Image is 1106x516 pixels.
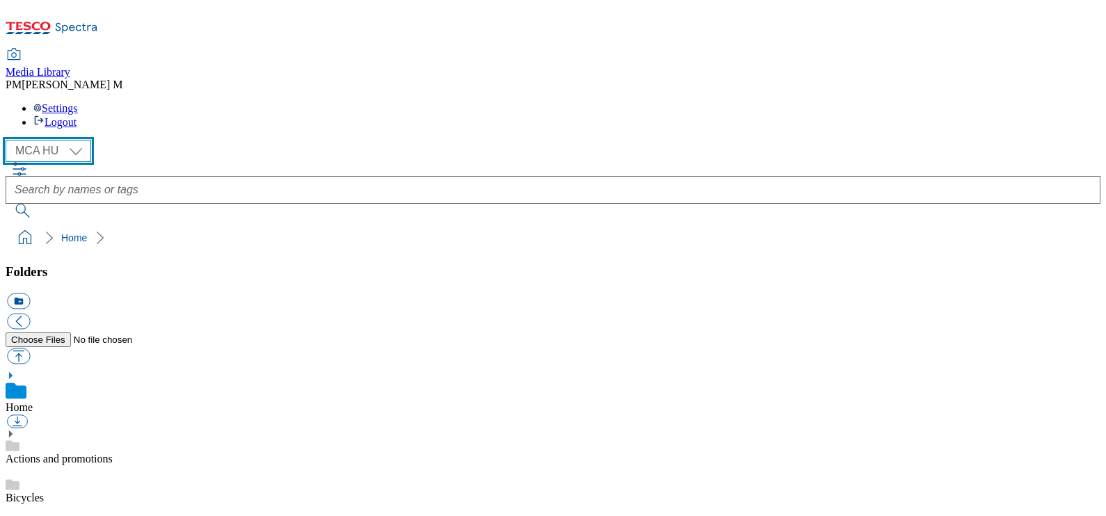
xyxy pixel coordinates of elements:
a: Settings [33,102,78,114]
span: PM [6,79,22,90]
a: Home [61,232,87,243]
input: Search by names or tags [6,176,1100,204]
h3: Folders [6,264,1100,280]
a: Logout [33,116,77,128]
a: Media Library [6,49,70,79]
a: Home [6,401,33,413]
span: Media Library [6,66,70,78]
span: [PERSON_NAME] M [22,79,122,90]
nav: breadcrumb [6,225,1100,251]
a: home [14,227,36,249]
a: Actions and promotions [6,453,113,465]
a: Bicycles [6,492,44,503]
